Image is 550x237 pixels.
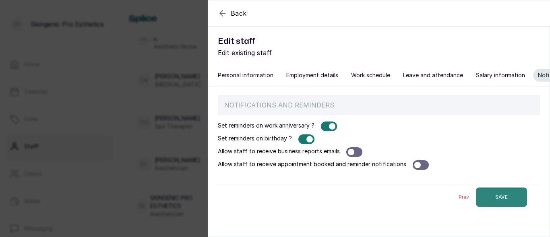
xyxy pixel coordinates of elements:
label: Allow staff to receive appointment booked and reminder notifications [218,160,406,170]
button: Employment details [281,69,343,82]
span: Back [231,8,247,18]
p: Edit existing staff [218,48,540,58]
label: Set reminders on birthday ? [218,134,292,144]
p: NOTIFICATIONS AND REMINDERS [218,94,341,116]
button: Work schedule [346,69,395,82]
label: Allow staff to receive business reports emails [218,147,340,157]
h1: Edit staff [218,35,540,48]
button: Back [218,8,247,18]
label: Set reminders on work anniversary ? [218,122,314,131]
button: Personal information [213,69,278,82]
button: Prev [452,188,476,207]
button: SAVE [476,188,527,207]
button: Salary information [471,69,530,82]
button: Leave and attendance [398,69,468,82]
